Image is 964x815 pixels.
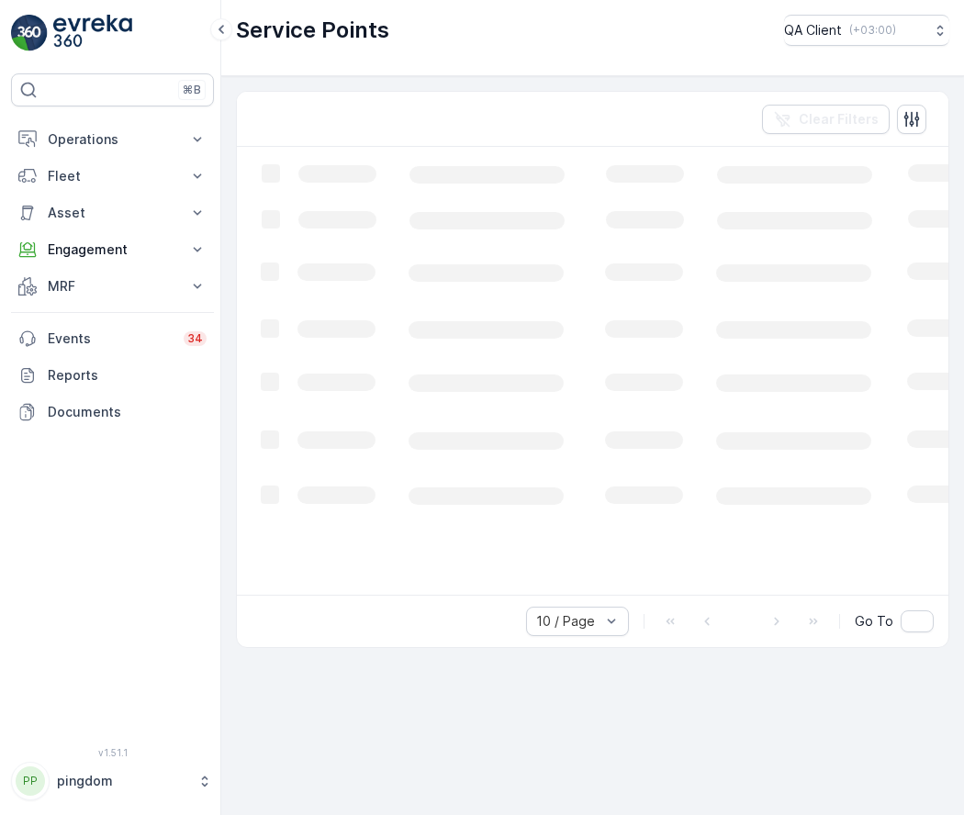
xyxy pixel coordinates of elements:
p: Documents [48,403,207,421]
img: logo [11,15,48,51]
p: Clear Filters [799,110,879,128]
p: QA Client [784,21,842,39]
p: 34 [187,331,203,346]
button: Engagement [11,231,214,268]
p: ⌘B [183,83,201,97]
button: PPpingdom [11,762,214,800]
p: Service Points [236,16,389,45]
img: logo_light-DOdMpM7g.png [53,15,132,51]
a: Events34 [11,320,214,357]
button: Asset [11,195,214,231]
p: Asset [48,204,177,222]
a: Documents [11,394,214,430]
p: MRF [48,277,177,296]
p: Fleet [48,167,177,185]
p: Operations [48,130,177,149]
span: Go To [855,612,893,631]
button: QA Client(+03:00) [784,15,949,46]
p: pingdom [57,772,188,790]
p: ( +03:00 ) [849,23,896,38]
button: Clear Filters [762,105,890,134]
a: Reports [11,357,214,394]
p: Engagement [48,240,177,259]
button: Fleet [11,158,214,195]
span: v 1.51.1 [11,747,214,758]
button: Operations [11,121,214,158]
button: MRF [11,268,214,305]
p: Reports [48,366,207,385]
p: Events [48,329,173,348]
div: PP [16,766,45,796]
